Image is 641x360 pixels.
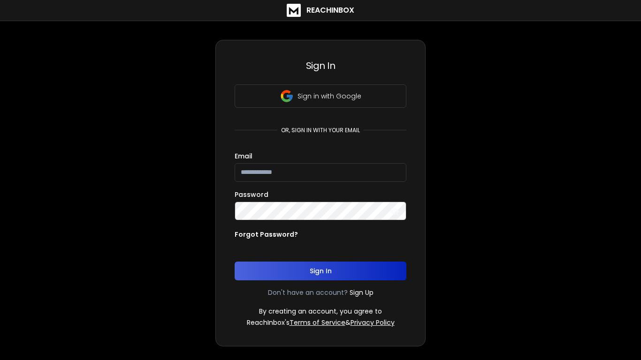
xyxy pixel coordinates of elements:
img: logo [287,4,301,17]
p: ReachInbox's & [247,318,395,327]
button: Sign In [235,262,406,280]
p: Don't have an account? [268,288,348,297]
a: Terms of Service [290,318,345,327]
a: Privacy Policy [351,318,395,327]
p: Sign in with Google [298,91,361,101]
p: Forgot Password? [235,230,298,239]
button: Sign in with Google [235,84,406,108]
h1: ReachInbox [306,5,354,16]
a: ReachInbox [287,4,354,17]
p: or, sign in with your email [277,127,364,134]
a: Sign Up [350,288,374,297]
label: Password [235,191,268,198]
h3: Sign In [235,59,406,72]
p: By creating an account, you agree to [259,307,382,316]
label: Email [235,153,252,159]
